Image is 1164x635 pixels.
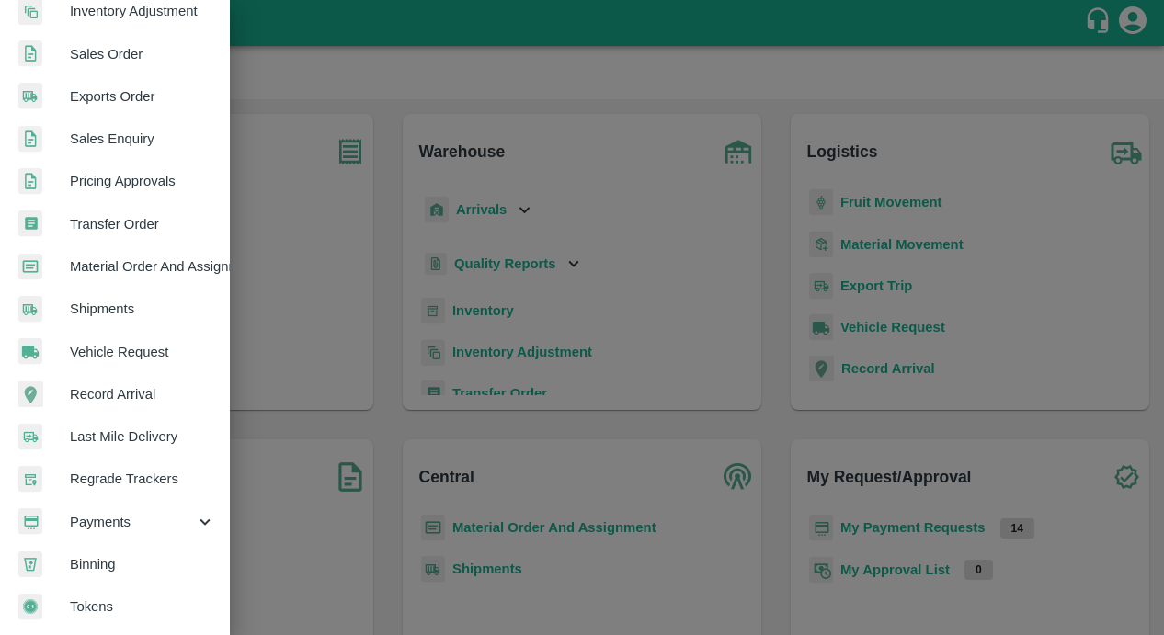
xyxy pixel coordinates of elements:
[18,296,42,323] img: shipments
[70,596,215,617] span: Tokens
[18,381,43,407] img: recordArrival
[18,424,42,450] img: delivery
[70,171,215,191] span: Pricing Approvals
[18,168,42,195] img: sales
[18,338,42,365] img: vehicle
[18,40,42,67] img: sales
[70,512,195,532] span: Payments
[70,299,215,319] span: Shipments
[18,83,42,109] img: shipments
[70,44,215,64] span: Sales Order
[70,86,215,107] span: Exports Order
[18,466,42,493] img: whTracker
[18,254,42,280] img: centralMaterial
[70,256,215,277] span: Material Order And Assignment
[18,210,42,237] img: whTransfer
[70,554,215,574] span: Binning
[18,126,42,153] img: sales
[70,1,215,21] span: Inventory Adjustment
[70,469,215,489] span: Regrade Trackers
[70,384,215,404] span: Record Arrival
[18,594,42,620] img: tokens
[18,551,42,577] img: bin
[70,214,215,234] span: Transfer Order
[70,129,215,149] span: Sales Enquiry
[70,426,215,447] span: Last Mile Delivery
[18,508,42,535] img: payment
[70,342,215,362] span: Vehicle Request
